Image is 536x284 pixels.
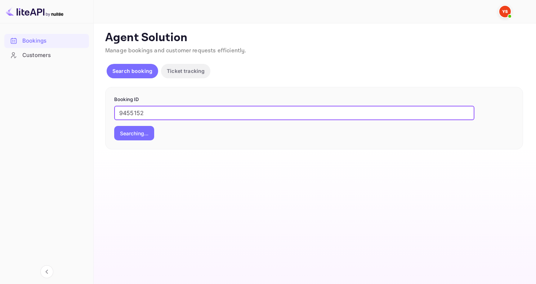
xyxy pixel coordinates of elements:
[499,6,511,17] img: Yandex Support
[4,48,89,62] a: Customers
[22,51,85,60] div: Customers
[114,126,154,140] button: Searching...
[112,67,152,75] p: Search booking
[167,67,205,75] p: Ticket tracking
[40,265,53,278] button: Collapse navigation
[6,6,63,17] img: LiteAPI logo
[4,34,89,47] a: Bookings
[105,47,246,54] span: Manage bookings and customer requests efficiently.
[114,96,514,103] p: Booking ID
[114,106,474,120] input: Enter Booking ID (e.g., 63782194)
[105,31,523,45] p: Agent Solution
[22,37,85,45] div: Bookings
[4,34,89,48] div: Bookings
